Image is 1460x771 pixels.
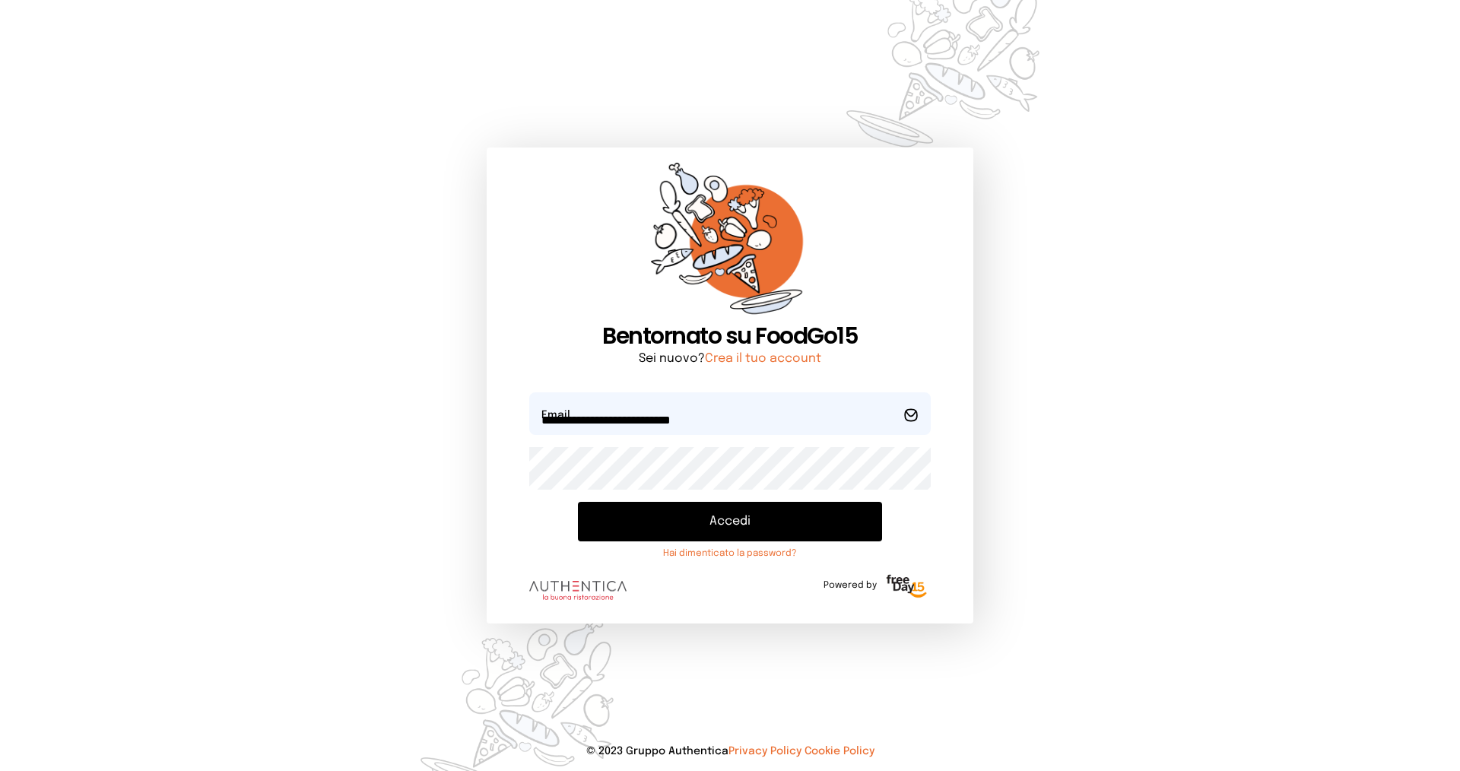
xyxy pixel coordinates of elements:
p: Sei nuovo? [529,350,931,368]
img: logo.8f33a47.png [529,581,627,601]
p: © 2023 Gruppo Authentica [24,744,1436,759]
button: Accedi [578,502,882,541]
span: Powered by [824,579,877,592]
a: Cookie Policy [805,746,874,757]
a: Privacy Policy [728,746,801,757]
img: sticker-orange.65babaf.png [651,163,809,323]
a: Crea il tuo account [705,352,821,365]
h1: Bentornato su FoodGo15 [529,322,931,350]
img: logo-freeday.3e08031.png [883,572,931,602]
a: Hai dimenticato la password? [578,547,882,560]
